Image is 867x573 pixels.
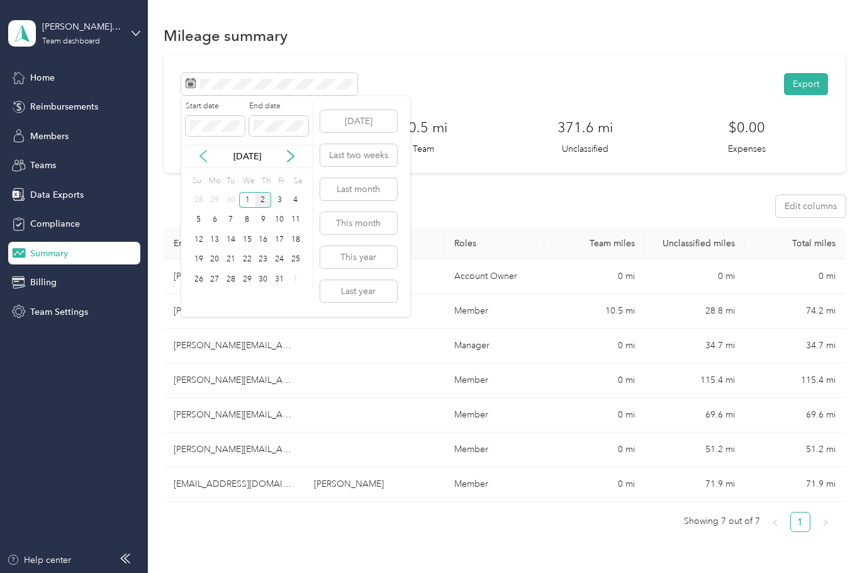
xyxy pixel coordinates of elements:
div: Fr [276,173,288,190]
div: 30 [255,271,272,287]
p: [DATE] [221,150,274,163]
td: 28.8 mi [645,294,745,329]
td: Member [444,294,544,329]
div: We [241,173,255,190]
td: 115.4 mi [645,363,745,398]
button: Last two weeks [320,144,397,166]
td: 34.7 mi [645,329,745,363]
td: 115.4 mi [745,363,845,398]
td: jamie@ziggyswichita.com [164,294,304,329]
div: 31 [271,271,288,287]
span: Members [30,130,69,143]
h3: $0.00 [729,117,765,138]
td: 0 mi [745,259,845,294]
div: 30 [223,192,239,208]
td: 74.2 mi [745,294,845,329]
li: Previous Page [765,512,785,532]
div: Tu [225,173,237,190]
td: 0 mi [544,467,644,502]
div: Mo [206,173,220,190]
p: Team [413,142,434,156]
label: Start date [186,101,245,112]
iframe: Everlance-gr Chat Button Frame [797,502,867,573]
span: Summary [30,247,68,260]
div: 22 [239,252,255,268]
td: 69.6 mi [745,398,845,433]
td: 0 mi [544,329,644,363]
td: Member [444,467,544,502]
p: Expenses [728,142,766,156]
span: Reimbursements [30,100,98,113]
div: 14 [223,232,239,247]
label: End date [249,101,308,112]
div: 1 [239,192,255,208]
td: 0 mi [645,259,745,294]
div: 3 [271,192,288,208]
div: 25 [288,252,304,268]
td: Account Owner [444,259,544,294]
span: Home [30,71,55,84]
td: Member [444,433,544,467]
td: 51.2 mi [645,433,745,467]
div: 16 [255,232,272,247]
div: 28 [223,271,239,287]
div: 18 [288,232,304,247]
th: Total miles [745,228,845,259]
div: 17 [271,232,288,247]
div: 11 [288,212,304,228]
td: 34.7 mi [745,329,845,363]
div: Sa [292,173,304,190]
button: [DATE] [320,110,397,132]
td: jonathan@ziggyswichita.com [164,433,304,467]
span: Compliance [30,217,80,230]
h3: 10.5 mi [400,117,447,138]
div: 20 [206,252,223,268]
div: Su [191,173,203,190]
td: 71.9 mi [745,467,845,502]
td: abby@ziggyswichita.com [164,467,304,502]
span: Teams [30,159,56,172]
td: Manager [444,329,544,363]
div: 10 [271,212,288,228]
div: Team dashboard [42,38,100,45]
th: Roles [444,228,544,259]
div: 5 [191,212,207,228]
td: melissa@ziggyswichita.com [164,259,304,294]
div: 1 [288,271,304,287]
td: 0 mi [544,259,644,294]
button: left [765,512,785,532]
div: 27 [206,271,223,287]
button: This month [320,212,397,234]
td: ryan@ziggyswichita.com [164,363,304,398]
th: Email [164,228,304,259]
div: 2 [255,192,272,208]
div: 4 [288,192,304,208]
div: 28 [191,192,207,208]
th: Unclassified miles [645,228,745,259]
td: Member [444,363,544,398]
span: left [771,519,779,526]
div: 29 [206,192,223,208]
div: 23 [255,252,272,268]
td: 0 mi [544,363,644,398]
div: 26 [191,271,207,287]
td: kristi@ziggyswichita.com [164,329,304,363]
td: 10.5 mi [544,294,644,329]
button: Export [784,73,828,95]
td: Member [444,398,544,433]
div: Help center [7,553,71,567]
div: 15 [239,232,255,247]
td: 0 mi [544,433,644,467]
td: jason@ziggyswichita.com [164,398,304,433]
div: 24 [271,252,288,268]
td: Abby Leiker [304,467,444,502]
span: Billing [30,276,57,289]
div: 19 [191,252,207,268]
div: 12 [191,232,207,247]
button: Last month [320,178,397,200]
button: Last year [320,280,397,302]
td: 0 mi [544,398,644,433]
th: Team miles [544,228,644,259]
div: 21 [223,252,239,268]
span: Team Settings [30,305,88,319]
